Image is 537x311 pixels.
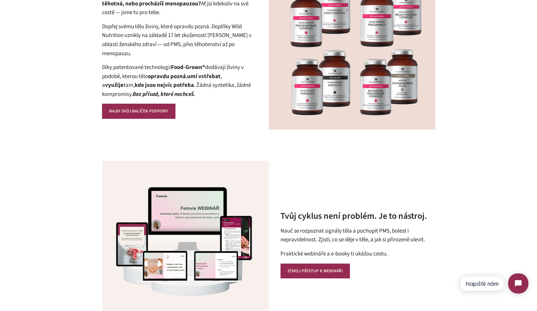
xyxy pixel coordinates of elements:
a: NAJDI SVŮJ BALÍČEK PODPORY [102,104,175,118]
strong: Food-Grown® [171,63,205,71]
p: Díky patentované technologii dodávají živiny v podobě, kterou tělo , , a tam, . Žádná syntetika, ... [102,63,257,99]
a: ZÍSKEJ PŘÍSTUP K WEBINÁŘI [280,264,350,278]
p: Nauč se rozpoznat signály těla a pochopit PMS, bolest i nepravidelnost. ZjistI, co se děje v těle... [280,227,435,244]
h2: Tvůj cyklus není problém. Je to nástroj. [280,210,435,222]
strong: umí vstřebat [187,72,221,80]
iframe: Tidio Chat [454,268,534,299]
strong: opravdu pozná [148,72,186,80]
p: Praktické webináře a e-booky ti ukážou cestu. [280,249,435,258]
strong: Bez přísad, které nechceš. [133,90,195,98]
p: Dopřej svému tělu živiny, které opravdu pozná. Doplňky Wild Nutrition vznikly na základě 17 let z... [102,22,257,58]
strong: kde jsou nejvíc potřeba [135,81,194,89]
strong: využije [105,81,124,89]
